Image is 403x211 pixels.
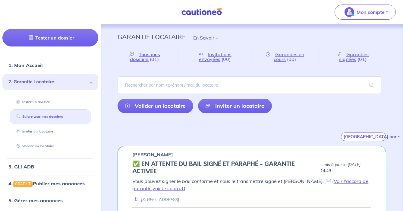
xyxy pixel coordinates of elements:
[287,56,296,62] span: (00)
[118,51,178,62] a: Tous mes dossiers(01)
[8,181,85,187] a: 4.GRATUITPublier mes annonces
[2,161,98,173] div: 3. GLI ADB
[14,129,53,133] a: Inviter un locataire
[274,51,304,62] span: Garanties en cours
[199,51,231,62] span: Invitations envoyées
[14,144,54,148] a: Valider un locataire
[186,29,226,46] button: En Savoir +
[339,51,369,62] span: Garanties signées
[132,161,318,175] h5: ✅️️️ EN ATTENTE DU BAIL SIGNÉ ET PARAPHÉ - GARANTIE ACTIVÉE
[14,100,50,104] a: Tester un dossier
[320,162,371,174] p: - mis à jour le [DATE] 14:49
[357,56,367,62] span: (01)
[132,161,371,175] div: state: CONTRACT-SIGNED, Context: FINISHED,IS-GL-CAUTION
[198,99,272,113] a: Inviter un locataire
[10,97,91,107] div: Tester un dossier
[179,8,224,16] img: Cautioneo
[14,114,63,119] a: Suivre tous mes dossiers
[118,76,381,94] input: Rechercher par nom / prénom / mail du locataire
[362,77,381,94] span: search
[10,126,91,136] div: Inviter un locataire
[118,31,186,42] p: Garantie Locataire
[357,8,385,16] p: Mon compte
[10,141,91,151] div: Valider un locataire
[132,178,368,191] em: Vous pouvez signer le bail conforme et nous le transmettre signé et [PERSON_NAME]. 📄 ( , )
[2,74,98,90] div: 2. Garantie Locataire
[319,51,386,62] a: Garanties signées(01)
[2,29,98,46] a: Tester un dossier
[341,133,386,141] button: [GEOGRAPHIC_DATA] par
[179,51,251,62] a: Invitations envoyées(00)
[10,112,91,122] div: Suivre tous mes dossiers
[2,59,98,71] div: 1. Mon Accueil
[222,56,231,62] span: (00)
[345,7,354,17] img: illu_account_valid_menu.svg
[132,151,173,158] p: [PERSON_NAME]
[8,164,34,170] a: 3. GLI ADB
[8,78,88,85] span: 2. Garantie Locataire
[130,51,160,62] span: Tous mes dossiers
[150,56,159,62] span: (01)
[335,5,396,20] button: illu_account_valid_menu.svgMon compte
[251,51,319,62] a: Garanties en cours(00)
[118,99,193,113] a: Valider un locataire
[2,177,98,190] div: 4.GRATUITPublier mes annonces
[2,194,98,206] div: 5. Gérer mes annonces
[153,185,184,191] a: voir le contrat
[8,197,63,203] a: 5. Gérer mes annonces
[8,62,43,68] a: 1. Mon Accueil
[132,197,179,203] div: [STREET_ADDRESS]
